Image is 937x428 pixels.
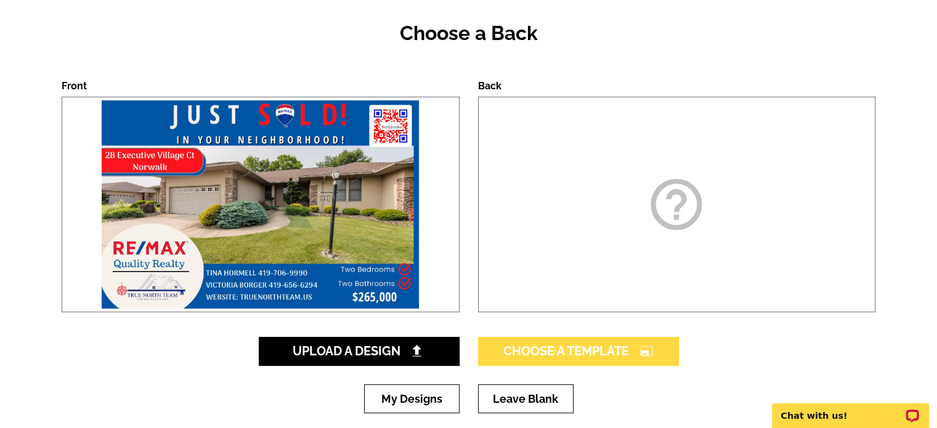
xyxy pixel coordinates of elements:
[259,337,460,366] a: Upload A Design
[478,80,501,92] label: Back
[99,97,422,312] img: large-thumb.jpg
[364,384,460,413] a: My Designs
[640,345,654,357] i: photo_size_select_large
[646,174,707,235] i: help_outline
[62,22,875,45] h2: Choose a Back
[478,384,574,413] a: Leave Blank
[478,337,679,366] a: Choose A Templatephoto_size_select_large
[764,389,937,428] iframe: LiveChat chat widget
[293,344,425,358] span: Upload A Design
[503,344,654,358] span: Choose A Template
[62,80,87,92] label: Front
